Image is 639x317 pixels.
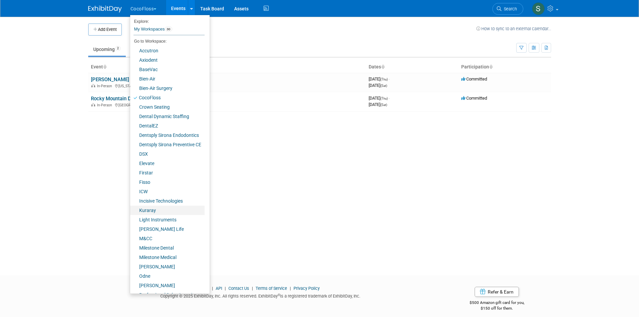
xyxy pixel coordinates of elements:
[532,2,545,15] img: Samantha Meyers
[369,76,390,82] span: [DATE]
[130,253,205,262] a: Milestone Medical
[381,64,384,69] a: Sort by Start Date
[165,27,172,32] span: 30
[278,293,280,297] sup: ®
[461,96,487,101] span: Committed
[130,112,205,121] a: Dental Dynamic Staffing
[210,286,215,291] span: |
[443,296,551,311] div: $500 Amazon gift card for you,
[130,159,205,168] a: Elevate
[489,64,492,69] a: Sort by Participation Type
[130,93,205,102] a: CocoFloss
[223,286,227,291] span: |
[130,168,205,177] a: Firstar
[459,61,551,73] th: Participation
[380,84,387,88] span: (Sat)
[91,84,95,87] img: In-Person Event
[130,187,205,196] a: ICW
[501,6,517,11] span: Search
[288,286,292,291] span: |
[130,224,205,234] a: [PERSON_NAME] Life
[88,61,366,73] th: Event
[228,286,249,291] a: Contact Us
[443,306,551,311] div: $150 off for them.
[130,177,205,187] a: Fisso
[380,97,388,100] span: (Thu)
[91,76,156,83] a: [PERSON_NAME] 14707-2025
[130,130,205,140] a: Dentsply Sirona Endodontics
[130,140,205,149] a: Dentsply Sirona Preventive CE
[130,84,205,93] a: Bien-Air Surgery
[366,61,459,73] th: Dates
[475,287,519,297] a: Refer & Earn
[130,196,205,206] a: Incisive Technologies
[130,215,205,224] a: Light Instruments
[130,102,205,112] a: Crown Seating
[103,64,106,69] a: Sort by Event Name
[380,77,388,81] span: (Thu)
[130,121,205,130] a: DentalEZ
[130,37,205,46] li: Go to Workspace:
[130,271,205,281] a: Odne
[130,281,205,290] a: [PERSON_NAME]
[389,96,390,101] span: -
[91,83,363,88] div: [US_STATE], [GEOGRAPHIC_DATA]
[88,23,122,36] button: Add Event
[91,96,196,102] a: Rocky Mountain Dental Convention-08344-2026
[91,102,363,107] div: [GEOGRAPHIC_DATA], [GEOGRAPHIC_DATA]
[97,103,114,107] span: In-Person
[380,103,387,107] span: (Sat)
[134,23,205,35] a: My Workspaces30
[130,55,205,65] a: Axiodent
[461,76,487,82] span: Committed
[130,65,205,74] a: BaseVac
[130,17,205,23] li: Explore:
[130,46,205,55] a: Accutron
[91,103,95,106] img: In-Person Event
[369,96,390,101] span: [DATE]
[127,43,155,56] a: Past33
[88,6,122,12] img: ExhibitDay
[97,84,114,88] span: In-Person
[130,206,205,215] a: Kuraray
[130,234,205,243] a: M&CC
[256,286,287,291] a: Terms of Service
[476,26,551,31] a: How to sync to an external calendar...
[369,102,387,107] span: [DATE]
[389,76,390,82] span: -
[130,243,205,253] a: Milestone Dental
[88,43,126,56] a: Upcoming2
[130,262,205,271] a: [PERSON_NAME]
[130,74,205,84] a: Bien-Air
[88,292,433,299] div: Copyright © 2025 ExhibitDay, Inc. All rights reserved. ExhibitDay is a registered trademark of Ex...
[130,149,205,159] a: DSX
[130,290,205,300] a: Professional Sales Associates
[216,286,222,291] a: API
[294,286,320,291] a: Privacy Policy
[369,83,387,88] span: [DATE]
[115,46,121,51] span: 2
[492,3,523,15] a: Search
[250,286,255,291] span: |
